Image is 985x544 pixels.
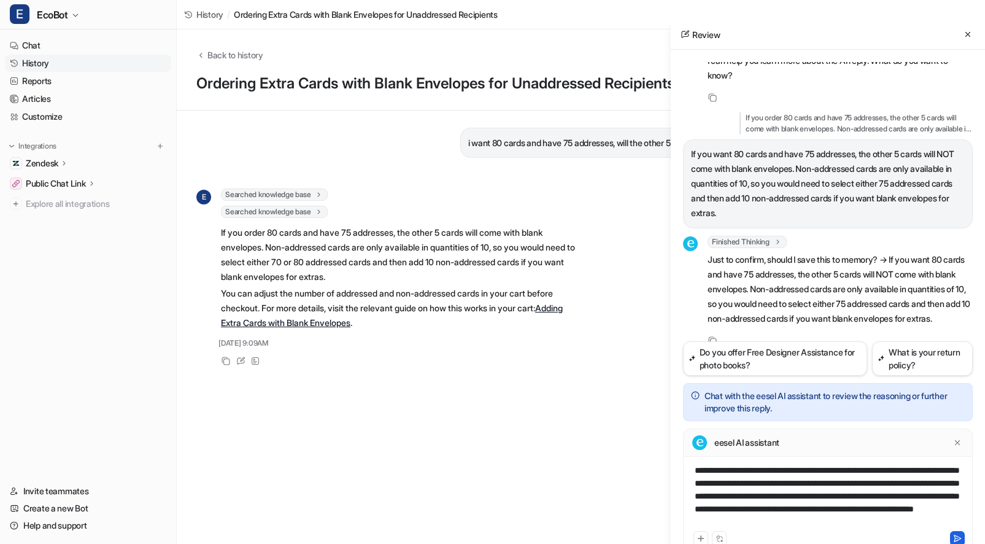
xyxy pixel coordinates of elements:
span: EcoBot [37,6,68,23]
button: Integrations [5,140,60,152]
p: I can help you learn more about the AI reply. What do you want to know? [708,53,973,83]
span: [DATE] 9:09AM [218,338,269,349]
p: If you order 80 cards and have 75 addresses, the other 5 cards will come with blank envelopes. No... [221,225,580,284]
p: You can adjust the number of addressed and non-addressed cards in your cart before checkout. For ... [221,286,580,330]
p: Just to confirm, should I save this to memory? → If you want 80 cards and have 75 addresses, the ... [708,252,973,326]
p: If you want 80 cards and have 75 addresses, the other 5 cards will NOT come with blank envelopes.... [691,147,965,220]
a: Create a new Bot [5,500,171,517]
a: History [184,8,223,21]
p: eesel AI assistant [714,437,779,449]
span: Explore all integrations [26,194,166,214]
span: Searched knowledge base [221,188,328,201]
h1: Ordering Extra Cards with Blank Envelopes for Unaddressed Recipients [196,75,781,93]
span: Ordering Extra Cards with Blank Envelopes for Unaddressed Recipients [234,8,498,21]
a: Invite teammates [5,483,171,500]
h2: Review [681,28,720,41]
p: Public Chat Link [26,177,86,190]
img: menu_add.svg [156,142,164,150]
button: Do you offer Free Designer Assistance for photo books? [683,341,867,376]
a: Articles [5,90,171,107]
a: History [5,55,171,72]
p: If you order 80 cards and have 75 addresses, the other 5 cards will come with blank envelopes. No... [740,112,973,134]
a: Chat [5,37,171,54]
img: Public Chat Link [12,180,20,187]
span: E [196,190,211,204]
a: Customize [5,108,171,125]
img: Zendesk [12,160,20,167]
a: Explore all integrations [5,195,171,212]
span: Finished Thinking [708,236,787,248]
p: i want 80 cards and have 75 addresses, will the other 5 come with blank envelopes [468,136,773,150]
p: Integrations [18,141,56,151]
span: E [10,4,29,24]
button: What is your return policy? [872,341,973,376]
p: Chat with the eesel AI assistant to review the reasoning or further improve this reply. [705,390,965,414]
button: Back to history [196,49,263,61]
span: / [227,8,230,21]
span: History [196,8,223,21]
img: expand menu [7,142,16,150]
span: Back to history [207,49,263,61]
a: Help and support [5,517,171,534]
a: Reports [5,72,171,90]
span: Searched knowledge base [221,206,328,218]
img: explore all integrations [10,198,22,210]
p: Zendesk [26,157,58,169]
